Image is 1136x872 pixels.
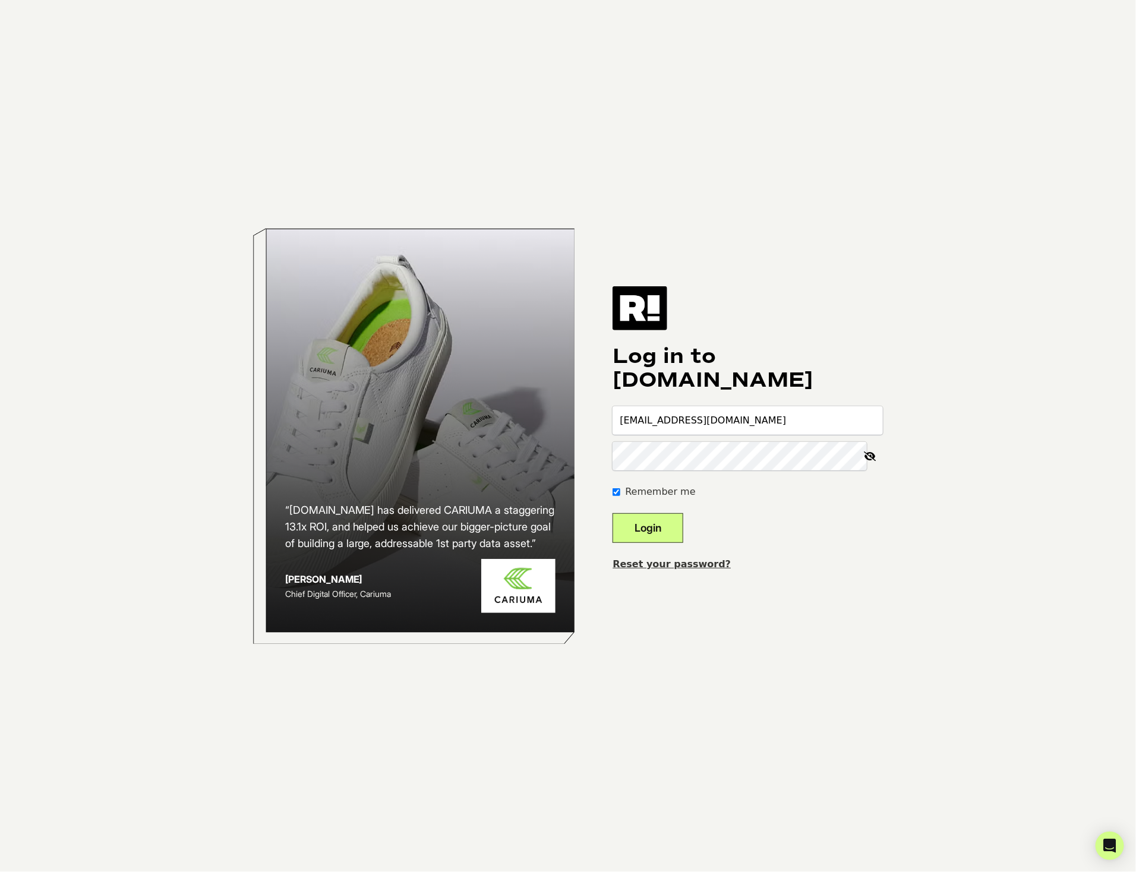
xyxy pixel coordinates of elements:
a: Reset your password? [613,558,731,570]
strong: [PERSON_NAME] [285,573,362,585]
span: Chief Digital Officer, Cariuma [285,589,392,599]
img: Cariuma [481,559,556,613]
button: Login [613,513,683,543]
input: Email [613,406,883,435]
div: Open Intercom Messenger [1096,832,1124,860]
h2: “[DOMAIN_NAME] has delivered CARIUMA a staggering 13.1x ROI, and helped us achieve our bigger-pic... [285,502,556,552]
img: Retention.com [613,286,667,330]
h1: Log in to [DOMAIN_NAME] [613,345,883,392]
label: Remember me [625,485,695,499]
